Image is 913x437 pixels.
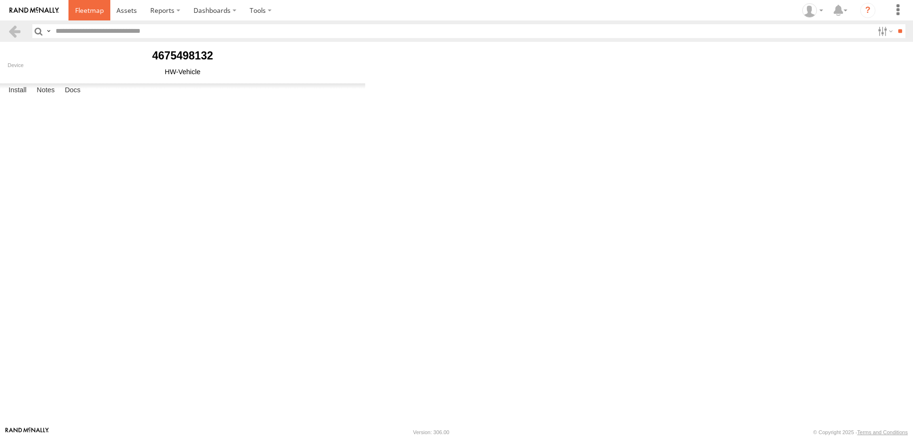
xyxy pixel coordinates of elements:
b: 4675498132 [152,49,213,62]
label: Search Query [45,24,52,38]
img: rand-logo.svg [10,7,59,14]
a: Visit our Website [5,427,49,437]
div: Version: 306.00 [413,429,449,435]
label: Notes [32,84,59,97]
label: Docs [60,84,85,97]
a: Back to previous Page [8,24,21,38]
div: © Copyright 2025 - [813,429,908,435]
label: Search Filter Options [874,24,894,38]
a: Terms and Conditions [857,429,908,435]
div: HW-Vehicle [8,68,358,76]
div: Device [8,62,358,68]
div: Michael Kougras [799,3,826,18]
i: ? [860,3,875,18]
label: Install [4,84,31,97]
